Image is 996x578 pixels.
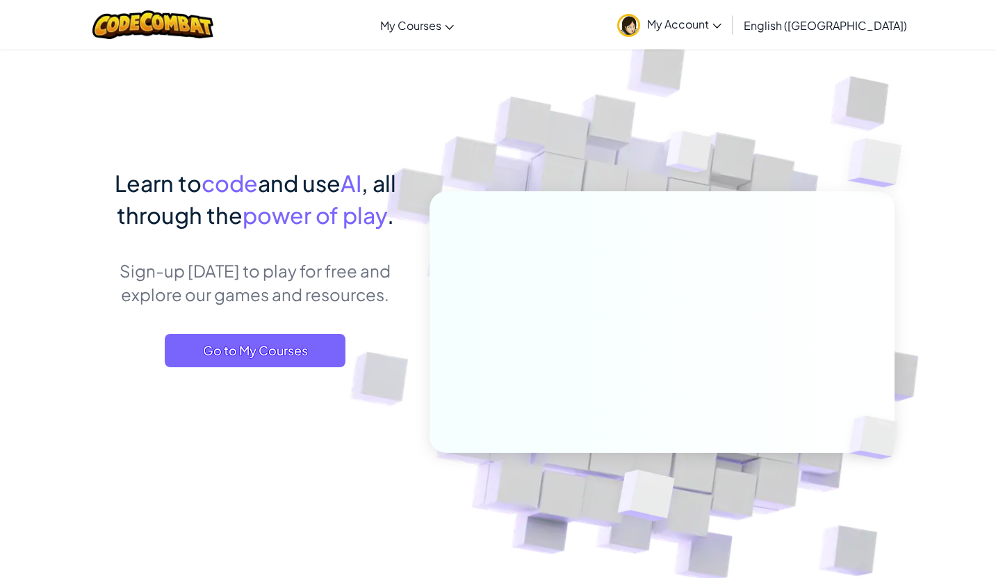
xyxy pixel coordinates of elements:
[258,169,341,197] span: and use
[387,201,394,229] span: .
[243,201,387,229] span: power of play
[737,6,914,44] a: English ([GEOGRAPHIC_DATA])
[165,334,345,367] a: Go to My Courses
[744,18,907,33] span: English ([GEOGRAPHIC_DATA])
[610,3,728,47] a: My Account
[102,259,409,306] p: Sign-up [DATE] to play for free and explore our games and resources.
[639,104,740,207] img: Overlap cubes
[617,14,640,37] img: avatar
[380,18,441,33] span: My Courses
[202,169,258,197] span: code
[373,6,461,44] a: My Courses
[820,104,940,222] img: Overlap cubes
[115,169,202,197] span: Learn to
[583,440,708,556] img: Overlap cubes
[92,10,214,39] img: CodeCombat logo
[826,387,930,488] img: Overlap cubes
[341,169,361,197] span: AI
[647,17,721,31] span: My Account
